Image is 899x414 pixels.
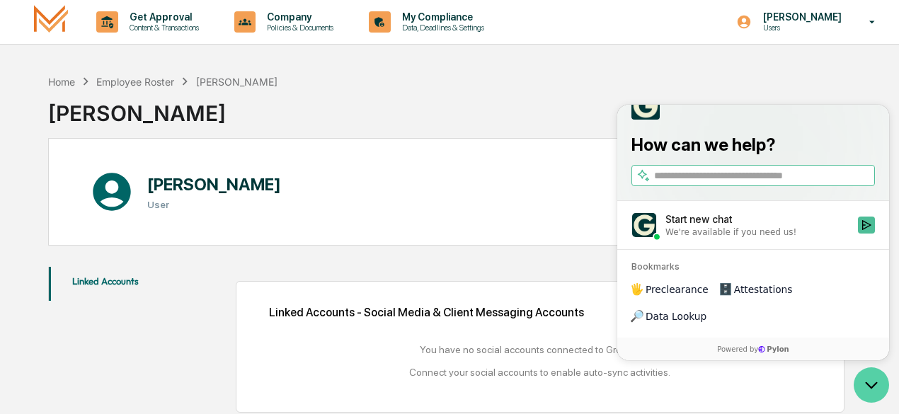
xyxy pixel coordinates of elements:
p: Company [256,11,340,23]
iframe: Customer support window [617,105,889,360]
div: secondary tabs example [49,267,161,301]
div: 🗄️ [103,179,114,190]
a: Powered byPylon [100,238,171,250]
p: [PERSON_NAME] [752,11,849,23]
a: 🗄️Attestations [97,172,181,197]
div: 🖐️ [14,179,25,190]
div: Home [48,76,75,88]
div: We're available if you need us! [48,122,179,133]
button: Linked Accounts [49,267,161,301]
div: 🔎 [14,206,25,217]
div: Start new chat [48,108,232,122]
p: My Compliance [391,11,491,23]
a: 🖐️Preclearance [8,172,97,197]
span: Preclearance [28,178,91,192]
a: 🔎Data Lookup [8,199,95,224]
p: Users [752,23,849,33]
p: Data, Deadlines & Settings [391,23,491,33]
div: You have no social accounts connected to Greenboard. Connect your social accounts to enable auto-... [269,344,811,378]
p: How can we help? [14,29,258,52]
div: [PERSON_NAME] [196,76,277,88]
button: Start new chat [241,112,258,129]
p: Get Approval [118,11,206,23]
img: logo [34,5,68,38]
h1: [PERSON_NAME] [147,174,281,195]
p: Policies & Documents [256,23,340,33]
div: Employee Roster [96,76,174,88]
span: Data Lookup [28,205,89,219]
p: Content & Transactions [118,23,206,33]
span: Attestations [117,178,176,192]
div: [PERSON_NAME] [48,89,277,126]
span: Pylon [141,239,171,250]
div: Linked Accounts - Social Media & Client Messaging Accounts [269,301,811,324]
img: 1746055101610-c473b297-6a78-478c-a979-82029cc54cd1 [14,108,40,133]
iframe: Open customer support [854,367,892,406]
h3: User [147,199,281,210]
